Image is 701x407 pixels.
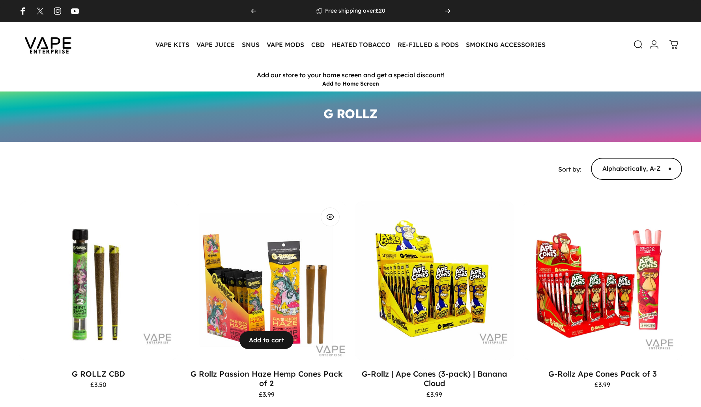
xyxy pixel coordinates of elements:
p: Add our store to your home screen and get a special discount! [2,71,699,79]
strong: £ [375,7,379,14]
img: Vape Enterprise [13,26,84,63]
summary: CBD [308,36,328,53]
nav: Primary [152,36,549,53]
span: £3.50 [90,382,107,388]
h1: G ROLLZ [323,107,377,120]
img: G-Rollz Hemp Cones Pack of 2 [183,197,350,364]
span: £3.99 [594,382,610,388]
a: G Rollz Passion Haze Hemp Cones Pack of 2 [187,201,346,360]
summary: RE-FILLED & PODS [394,36,462,53]
summary: VAPE MODS [263,36,308,53]
summary: HEATED TOBACCO [328,36,394,53]
a: G-Rollz | Ape Cones (3-pack) | Banana Cloud [362,369,507,388]
a: G Rollz Passion Haze Hemp Cones Pack of 2 [191,369,343,388]
summary: VAPE JUICE [193,36,238,53]
span: £3.99 [426,392,442,398]
button: Add to Home Screen [322,80,379,87]
summary: SMOKING ACCESSORIES [462,36,549,53]
a: G-Rollz Ape Cones Pack of 3 [523,201,682,360]
span: Sort by: [558,165,581,173]
summary: VAPE KITS [152,36,193,53]
img: G ROLLZ CBD [19,201,178,360]
span: £3.99 [259,392,275,398]
img: G-Rollz Ape Cones – Banana Cloud – 3 Cones Per Pack [355,201,514,360]
summary: SNUS [238,36,263,53]
img: G-Rollz Ape Cones [523,201,682,360]
p: Free shipping over 20 [325,7,385,15]
a: G-Rollz | Ape Cones (3-pack) | Banana Cloud [355,201,514,360]
button: Add to cart [239,331,294,349]
a: 0 items [665,36,682,53]
a: G-Rollz Ape Cones Pack of 3 [548,369,657,379]
a: G ROLLZ CBD [72,369,125,379]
